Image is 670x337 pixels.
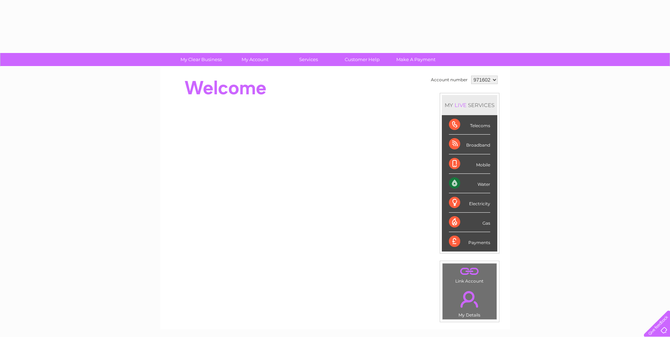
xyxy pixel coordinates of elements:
div: Payments [449,232,490,251]
a: . [444,265,495,278]
td: Link Account [442,263,497,285]
div: Water [449,174,490,193]
div: LIVE [453,102,468,108]
div: Broadband [449,135,490,154]
a: My Clear Business [172,53,230,66]
a: Customer Help [333,53,391,66]
div: Electricity [449,193,490,213]
a: My Account [226,53,284,66]
a: Services [279,53,338,66]
div: MY SERVICES [442,95,497,115]
td: Account number [429,74,469,86]
div: Telecoms [449,115,490,135]
a: Make A Payment [387,53,445,66]
div: Gas [449,213,490,232]
div: Mobile [449,154,490,174]
a: . [444,287,495,312]
td: My Details [442,285,497,320]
